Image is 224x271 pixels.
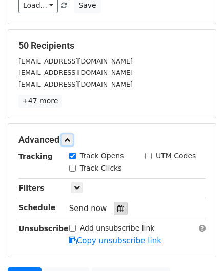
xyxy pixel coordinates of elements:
[18,95,62,108] a: +47 more
[18,203,55,212] strong: Schedule
[18,134,206,145] h5: Advanced
[173,222,224,271] iframe: Chat Widget
[80,163,122,174] label: Track Clicks
[18,184,45,192] strong: Filters
[18,224,69,233] strong: Unsubscribe
[18,57,133,65] small: [EMAIL_ADDRESS][DOMAIN_NAME]
[80,151,124,161] label: Track Opens
[18,69,133,76] small: [EMAIL_ADDRESS][DOMAIN_NAME]
[156,151,196,161] label: UTM Codes
[69,236,161,245] a: Copy unsubscribe link
[18,152,53,160] strong: Tracking
[69,204,107,213] span: Send now
[18,40,206,51] h5: 50 Recipients
[18,80,133,88] small: [EMAIL_ADDRESS][DOMAIN_NAME]
[80,223,155,234] label: Add unsubscribe link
